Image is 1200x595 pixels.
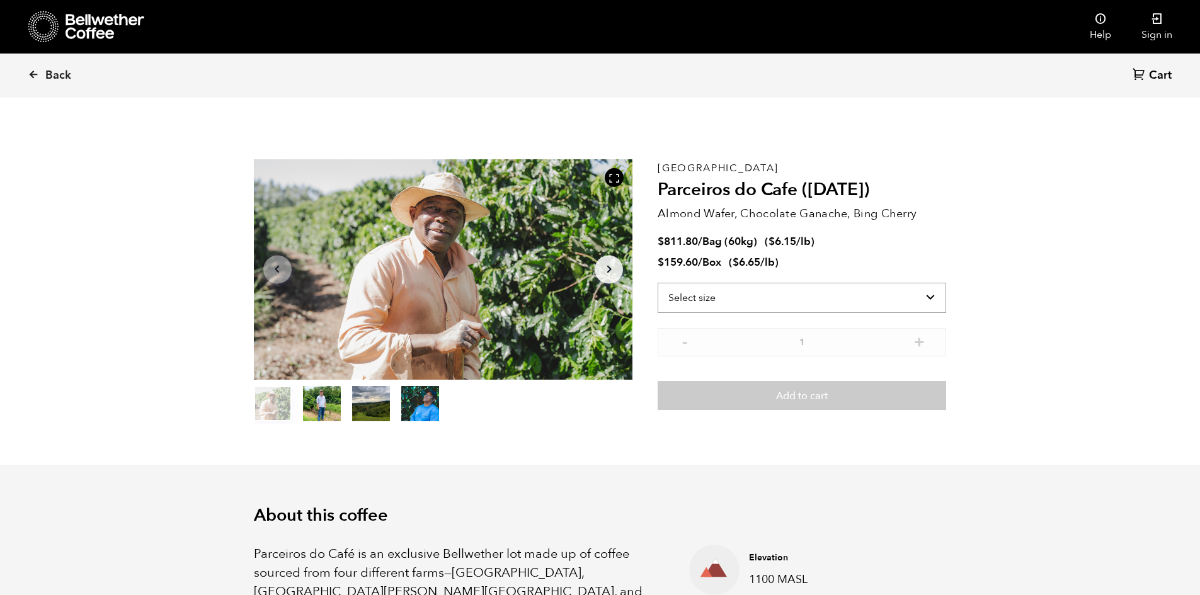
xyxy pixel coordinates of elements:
[658,381,946,410] button: Add to cart
[911,334,927,347] button: +
[254,506,947,526] h2: About this coffee
[1133,67,1175,84] a: Cart
[658,234,664,249] span: $
[733,255,760,269] bdi: 6.65
[749,552,927,564] h4: Elevation
[769,234,775,249] span: $
[760,255,775,269] span: /lb
[769,234,796,249] bdi: 6.15
[749,571,927,588] p: 1100 MASL
[658,205,946,222] p: Almond Wafer, Chocolate Ganache, Bing Cherry
[729,255,779,269] span: ( )
[702,255,721,269] span: Box
[658,255,698,269] bdi: 159.60
[658,255,664,269] span: $
[45,68,71,83] span: Back
[702,234,757,249] span: Bag (60kg)
[677,334,692,347] button: -
[733,255,739,269] span: $
[796,234,811,249] span: /lb
[658,234,698,249] bdi: 811.80
[698,234,702,249] span: /
[658,179,946,201] h2: Parceiros do Cafe ([DATE])
[1149,68,1172,83] span: Cart
[698,255,702,269] span: /
[765,234,814,249] span: ( )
